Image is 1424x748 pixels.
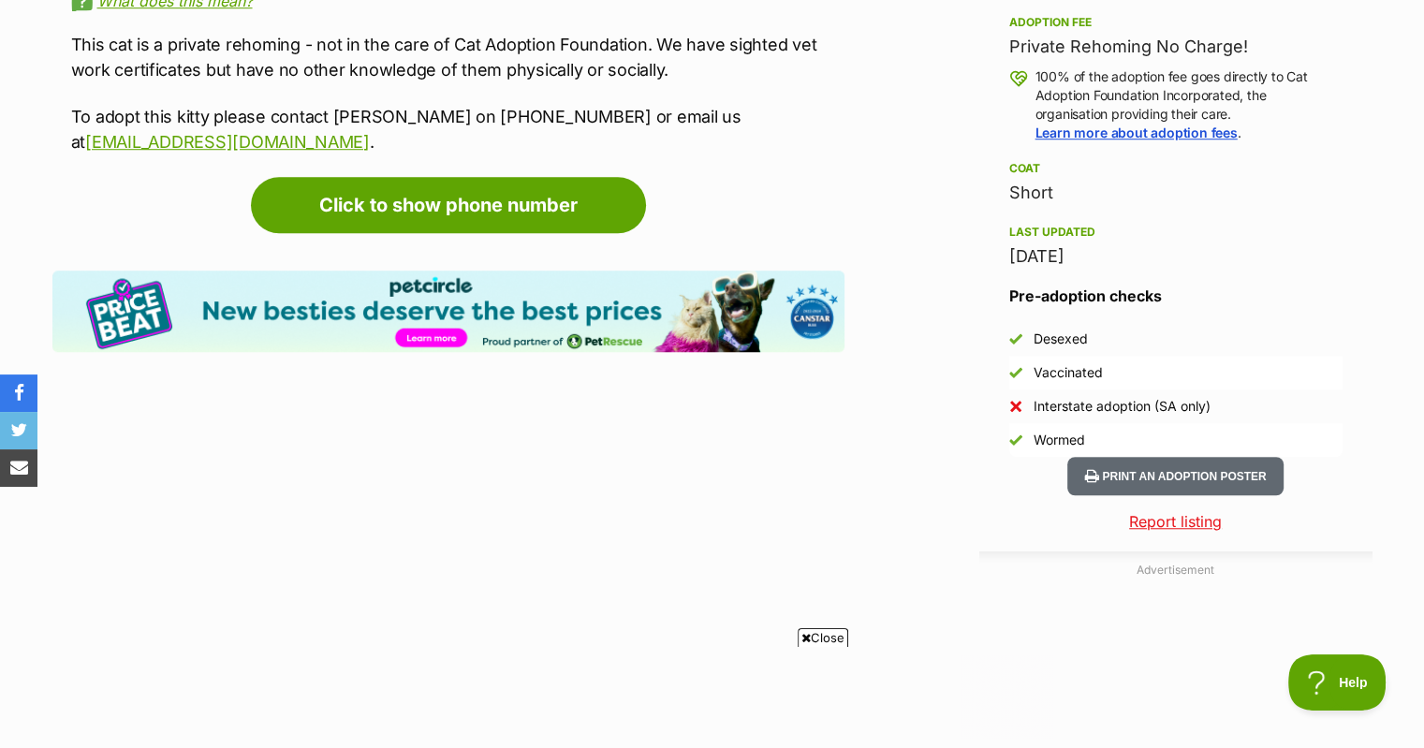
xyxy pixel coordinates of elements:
[71,104,844,154] p: To adopt this kitty please contact [PERSON_NAME] on [PHONE_NUMBER] or email us at .
[1009,243,1343,270] div: [DATE]
[1009,180,1343,206] div: Short
[52,271,844,352] img: Pet Circle promo banner
[85,132,370,152] a: [EMAIL_ADDRESS][DOMAIN_NAME]
[1034,363,1103,382] div: Vaccinated
[1009,34,1343,60] div: Private Rehoming No Charge!
[372,654,1053,739] iframe: Advertisement
[1009,400,1022,413] img: No
[1009,332,1022,345] img: Yes
[798,628,848,647] span: Close
[1034,431,1085,449] div: Wormed
[1034,330,1088,348] div: Desexed
[1009,366,1022,379] img: Yes
[1009,285,1343,307] h3: Pre-adoption checks
[979,510,1373,533] a: Report listing
[1288,654,1387,711] iframe: Help Scout Beacon - Open
[71,32,844,82] p: This cat is a private rehoming - not in the care of Cat Adoption Foundation. We have sighted vet ...
[251,177,646,233] a: Click to show phone number
[1035,125,1238,140] a: Learn more about adoption fees
[1009,225,1343,240] div: Last updated
[1009,161,1343,176] div: Coat
[1035,67,1343,142] p: 100% of the adoption fee goes directly to Cat Adoption Foundation Incorporated, the organisation ...
[1009,433,1022,447] img: Yes
[1009,15,1343,30] div: Adoption fee
[1067,457,1283,495] button: Print an adoption poster
[1034,397,1211,416] div: Interstate adoption (SA only)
